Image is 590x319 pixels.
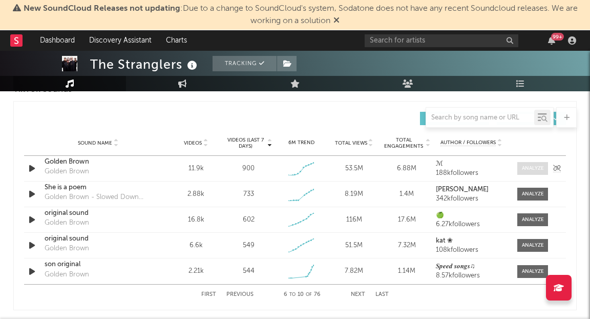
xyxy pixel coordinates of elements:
[436,186,507,193] a: [PERSON_NAME]
[551,33,564,41] div: 99 +
[274,289,330,301] div: 6 10 76
[45,234,152,244] a: original sound
[226,292,254,297] button: Previous
[330,215,378,225] div: 116M
[82,30,159,51] a: Discovery Assistant
[225,137,266,149] span: Videos (last 7 days)
[45,244,89,254] div: Golden Brown
[201,292,216,297] button: First
[436,272,507,280] div: 8.57k followers
[242,164,255,174] div: 900
[335,140,367,146] span: Total Views
[365,34,518,47] input: Search for artists
[90,56,200,73] div: The Stranglers
[383,137,425,149] span: Total Engagements
[45,183,152,193] a: She is a poem
[33,30,82,51] a: Dashboard
[330,189,378,200] div: 8.19M
[45,167,89,177] div: Golden Brown
[45,260,152,270] a: son original
[330,266,378,276] div: 7.82M
[436,237,453,244] strong: kat ❀
[436,161,507,168] a: ℳ
[243,241,255,251] div: 549
[440,139,496,146] span: Author / Followers
[45,192,152,203] div: Golden Brown - Slowed Down Version
[243,266,255,276] div: 544
[383,266,431,276] div: 1.14M
[330,164,378,174] div: 53.5M
[172,241,220,251] div: 6.6k
[159,30,194,51] a: Charts
[383,164,431,174] div: 6.88M
[172,164,220,174] div: 11.9k
[436,170,507,177] div: 188k followers
[184,140,202,146] span: Videos
[243,189,254,200] div: 733
[243,215,255,225] div: 602
[436,195,507,203] div: 342k followers
[306,292,312,297] span: of
[45,157,152,167] a: Golden Brown
[172,266,220,276] div: 2.21k
[436,247,507,254] div: 108k followers
[45,218,89,228] div: Golden Brown
[172,189,220,200] div: 2.88k
[436,263,507,270] a: 𝑺𝒑𝒆𝒆𝒅 𝒔𝒐𝒏𝒈𝒔♫︎
[24,5,578,25] span: : Due to a change to SoundCloud's system, Sodatone does not have any recent Soundcloud releases. ...
[45,208,152,218] a: original sound
[383,241,431,251] div: 7.32M
[383,189,431,200] div: 1.4M
[213,56,277,71] button: Tracking
[436,212,507,219] a: 🍏
[330,241,378,251] div: 51.5M
[351,292,365,297] button: Next
[278,139,325,147] div: 6M Trend
[436,161,443,167] strong: ℳ
[172,215,220,225] div: 16.8k
[333,17,340,25] span: Dismiss
[436,186,489,193] strong: [PERSON_NAME]
[436,212,444,218] strong: 🍏
[78,140,112,146] span: Sound Name
[436,237,507,245] a: kat ❀
[375,292,389,297] button: Last
[426,114,534,122] input: Search by song name or URL
[383,215,431,225] div: 17.6M
[436,221,507,228] div: 6.27k followers
[436,263,475,270] strong: 𝑺𝒑𝒆𝒆𝒅 𝒔𝒐𝒏𝒈𝒔♫︎
[24,5,180,13] span: New SoundCloud Releases not updating
[45,270,89,280] div: Golden Brown
[548,36,555,45] button: 99+
[289,292,296,297] span: to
